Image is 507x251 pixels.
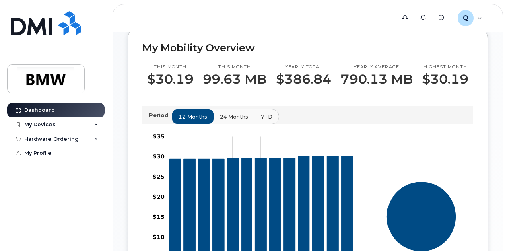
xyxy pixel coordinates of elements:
[153,233,165,241] tspan: $10
[153,213,165,220] tspan: $15
[149,111,172,119] p: Period
[422,72,468,86] p: $30.19
[463,13,468,23] span: Q
[153,133,165,140] tspan: $35
[340,72,413,86] p: 790.13 MB
[276,64,331,70] p: Yearly total
[472,216,501,245] iframe: Messenger Launcher
[142,42,473,54] h2: My Mobility Overview
[276,72,331,86] p: $386.84
[147,72,194,86] p: $30.19
[203,64,266,70] p: This month
[203,72,266,86] p: 99.63 MB
[422,64,468,70] p: Highest month
[261,113,272,121] span: YTD
[452,10,488,26] div: QT19294
[220,113,248,121] span: 24 months
[340,64,413,70] p: Yearly average
[153,153,165,160] tspan: $30
[153,173,165,180] tspan: $25
[153,193,165,200] tspan: $20
[147,64,194,70] p: This month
